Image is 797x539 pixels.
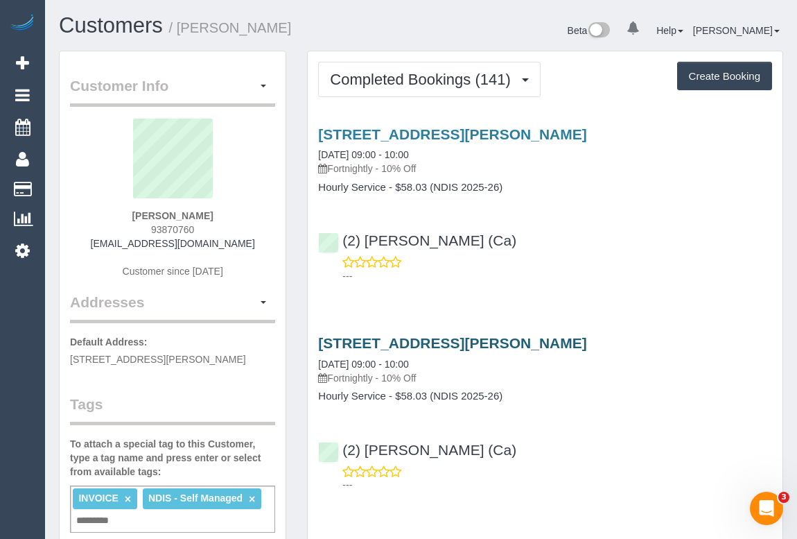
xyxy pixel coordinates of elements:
a: (2) [PERSON_NAME] (Ca) [318,442,516,458]
a: Customers [59,13,163,37]
span: 93870760 [151,224,194,235]
a: [PERSON_NAME] [693,25,780,36]
strong: [PERSON_NAME] [132,210,213,221]
img: Automaid Logo [8,14,36,33]
span: Completed Bookings (141) [330,71,517,88]
button: Create Booking [677,62,772,91]
p: --- [342,478,772,492]
a: [DATE] 09:00 - 10:00 [318,359,408,370]
p: Fortnightly - 10% Off [318,371,772,385]
a: [EMAIL_ADDRESS][DOMAIN_NAME] [91,238,255,249]
p: Fortnightly - 10% Off [318,162,772,176]
legend: Tags [70,394,275,425]
span: [STREET_ADDRESS][PERSON_NAME] [70,354,246,365]
a: [DATE] 09:00 - 10:00 [318,149,408,160]
button: Completed Bookings (141) [318,62,541,97]
span: NDIS - Self Managed [148,493,243,504]
h4: Hourly Service - $58.03 (NDIS 2025-26) [318,182,772,194]
span: 3 [778,492,789,503]
a: [STREET_ADDRESS][PERSON_NAME] [318,335,586,351]
a: Help [656,25,683,36]
legend: Customer Info [70,76,275,107]
img: New interface [587,22,610,40]
span: Customer since [DATE] [123,266,223,277]
p: --- [342,269,772,283]
h4: Hourly Service - $58.03 (NDIS 2025-26) [318,391,772,402]
a: Beta [568,25,611,36]
span: INVOICE [78,493,119,504]
a: [STREET_ADDRESS][PERSON_NAME] [318,126,586,142]
a: (2) [PERSON_NAME] (Ca) [318,232,516,248]
a: × [125,493,131,505]
label: Default Address: [70,335,148,349]
label: To attach a special tag to this Customer, type a tag name and press enter or select from availabl... [70,437,275,479]
a: × [249,493,255,505]
iframe: Intercom live chat [750,492,783,525]
small: / [PERSON_NAME] [169,20,292,35]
